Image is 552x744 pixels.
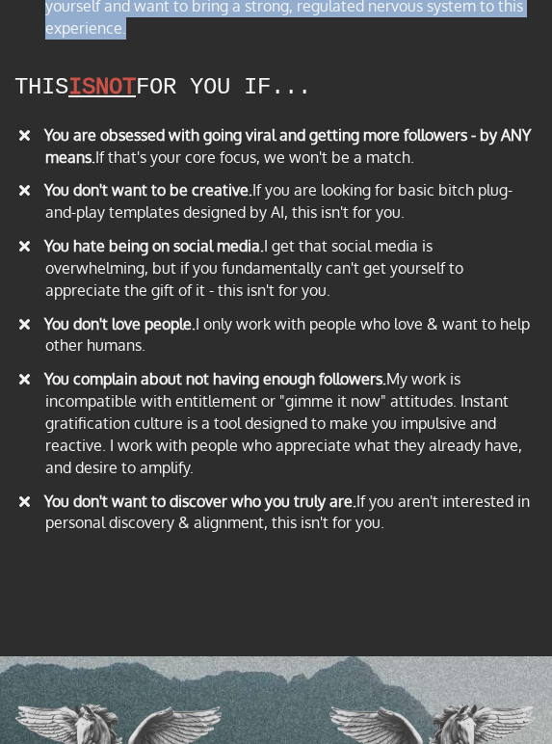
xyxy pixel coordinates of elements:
[14,235,538,307] li: ​ I get that social media is overwhelming, but if you fundamentally can't get yourself to appreci...
[44,236,264,255] b: You hate being on social media.
[14,491,538,541] li: ​ If you aren't interested in personal discovery & alignment, this isn't for you.
[14,74,538,100] div: THIS FOR YOU IF...
[68,74,95,100] b: IS
[44,125,531,167] b: You are obsessed with going viral and getting more followers - by ANY means.
[14,124,538,174] li: If that's your core focus, we won't be a match.
[44,369,386,388] b: You complain about not having enough followers.
[14,179,538,229] li: ​ If you are looking for basic bitch plug-and-play templates designed by AI, this isn't for you.
[14,313,538,363] li: ​ I only work with people who love & want to help other humans.
[44,180,252,199] b: You don't want to be creative.
[14,368,538,484] li: ​ My work is incompatible with entitlement or "gimme it now" attitudes. Instant gratification cul...
[44,314,196,333] b: You don't love people.
[44,492,356,511] b: You don't want to discover who you truly are.
[95,74,136,100] b: NOT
